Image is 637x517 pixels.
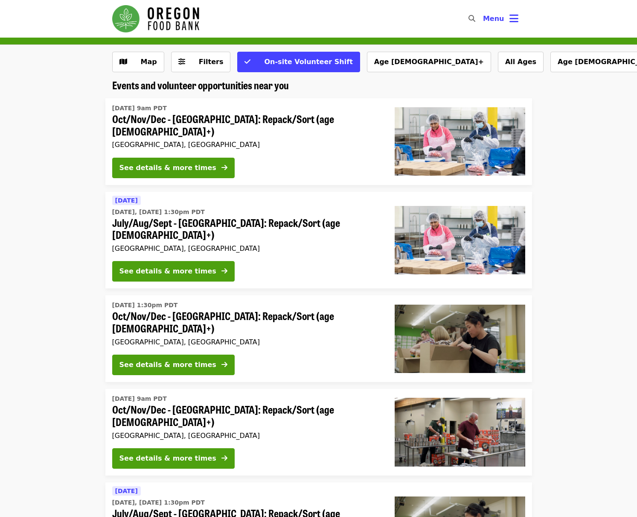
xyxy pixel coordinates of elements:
button: See details & more times [112,448,235,469]
span: [DATE] [115,197,138,204]
div: See details & more times [119,360,216,370]
div: [GEOGRAPHIC_DATA], [GEOGRAPHIC_DATA] [112,432,381,440]
div: [GEOGRAPHIC_DATA], [GEOGRAPHIC_DATA] [112,141,381,149]
i: check icon [244,58,250,66]
i: arrow-right icon [221,361,227,369]
time: [DATE], [DATE] 1:30pm PDT [112,208,205,217]
a: See details for "Oct/Nov/Dec - Portland: Repack/Sort (age 16+)" [105,389,532,476]
button: See details & more times [112,355,235,375]
span: Menu [483,15,504,23]
button: Show map view [112,52,164,72]
span: Oct/Nov/Dec - [GEOGRAPHIC_DATA]: Repack/Sort (age [DEMOGRAPHIC_DATA]+) [112,310,381,335]
time: [DATE] 1:30pm PDT [112,301,178,310]
span: [DATE] [115,488,138,494]
a: See details for "Oct/Nov/Dec - Beaverton: Repack/Sort (age 10+)" [105,98,532,185]
i: map icon [119,58,127,66]
img: Oct/Nov/Dec - Beaverton: Repack/Sort (age 10+) organized by Oregon Food Bank [395,107,525,176]
i: arrow-right icon [221,267,227,275]
img: Oregon Food Bank - Home [112,5,199,32]
button: See details & more times [112,261,235,282]
button: See details & more times [112,158,235,178]
span: Oct/Nov/Dec - [GEOGRAPHIC_DATA]: Repack/Sort (age [DEMOGRAPHIC_DATA]+) [112,113,381,138]
button: Filters (0 selected) [171,52,231,72]
i: bars icon [509,12,518,25]
div: [GEOGRAPHIC_DATA], [GEOGRAPHIC_DATA] [112,338,381,346]
div: See details & more times [119,266,216,276]
span: Events and volunteer opportunities near you [112,77,289,92]
button: All Ages [498,52,544,72]
a: See details for "July/Aug/Sept - Beaverton: Repack/Sort (age 10+)" [105,192,532,289]
button: Toggle account menu [476,9,525,29]
img: July/Aug/Sept - Beaverton: Repack/Sort (age 10+) organized by Oregon Food Bank [395,206,525,274]
input: Search [480,9,487,29]
span: Map [141,58,157,66]
time: [DATE], [DATE] 1:30pm PDT [112,498,205,507]
i: arrow-right icon [221,164,227,172]
button: Age [DEMOGRAPHIC_DATA]+ [367,52,491,72]
i: search icon [468,15,475,23]
button: On-site Volunteer Shift [237,52,360,72]
div: See details & more times [119,163,216,173]
time: [DATE] 9am PDT [112,104,167,113]
a: See details for "Oct/Nov/Dec - Portland: Repack/Sort (age 8+)" [105,295,532,382]
div: [GEOGRAPHIC_DATA], [GEOGRAPHIC_DATA] [112,244,381,253]
div: See details & more times [119,453,216,464]
span: Oct/Nov/Dec - [GEOGRAPHIC_DATA]: Repack/Sort (age [DEMOGRAPHIC_DATA]+) [112,403,381,428]
span: On-site Volunteer Shift [264,58,352,66]
span: July/Aug/Sept - [GEOGRAPHIC_DATA]: Repack/Sort (age [DEMOGRAPHIC_DATA]+) [112,217,381,241]
time: [DATE] 9am PDT [112,394,167,403]
img: Oct/Nov/Dec - Portland: Repack/Sort (age 8+) organized by Oregon Food Bank [395,305,525,373]
i: sliders-h icon [178,58,185,66]
i: arrow-right icon [221,454,227,462]
img: Oct/Nov/Dec - Portland: Repack/Sort (age 16+) organized by Oregon Food Bank [395,398,525,466]
span: Filters [199,58,224,66]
